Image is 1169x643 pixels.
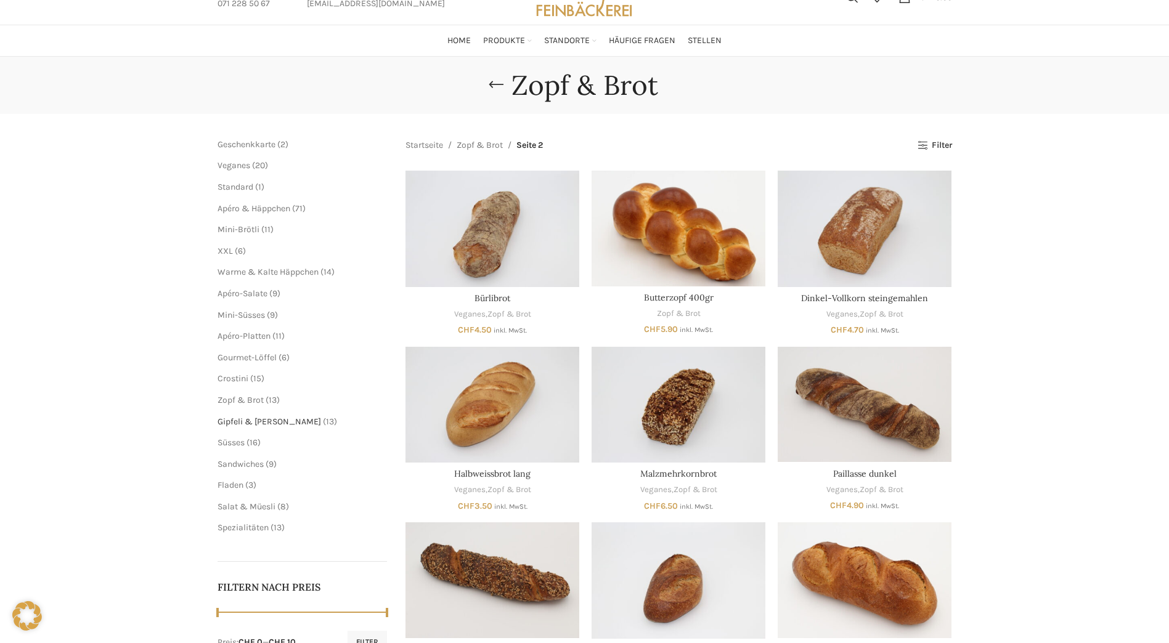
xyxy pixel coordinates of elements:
[481,73,511,97] a: Go back
[218,182,253,192] a: Standard
[280,501,286,512] span: 8
[778,171,951,286] a: Dinkel-Vollkorn steingemahlen
[592,171,765,286] a: Butterzopf 400gr
[609,35,675,47] span: Häufige Fragen
[483,28,532,53] a: Produkte
[826,484,858,496] a: Veganes
[778,522,951,638] a: Ruchbrot lang 500gr
[511,69,658,102] h1: Zopf & Brot
[218,288,267,299] a: Apéro-Salate
[830,500,847,511] span: CHF
[264,224,271,235] span: 11
[238,246,243,256] span: 6
[447,35,471,47] span: Home
[483,35,525,47] span: Produkte
[447,28,471,53] a: Home
[640,468,717,479] a: Malzmehrkornbrot
[458,501,475,511] span: CHF
[860,484,903,496] a: Zopf & Brot
[218,416,321,427] a: Gipfeli & [PERSON_NAME]
[218,459,264,469] a: Sandwiches
[640,484,672,496] a: Veganes
[644,324,661,334] span: CHF
[866,502,899,510] small: inkl. MwSt.
[280,139,285,150] span: 2
[253,373,261,384] span: 15
[688,28,722,53] a: Stellen
[218,395,264,405] a: Zopf & Brot
[218,139,275,150] a: Geschenkkarte
[282,352,287,363] span: 6
[778,347,951,463] a: Paillasse dunkel
[644,501,678,511] bdi: 6.50
[494,503,527,511] small: inkl. MwSt.
[324,267,332,277] span: 14
[680,326,713,334] small: inkl. MwSt.
[860,309,903,320] a: Zopf & Brot
[833,468,897,479] a: Paillasse dunkel
[592,484,765,496] div: ,
[458,501,492,511] bdi: 3.50
[218,267,319,277] a: Warme & Kalte Häppchen
[609,28,675,53] a: Häufige Fragen
[592,347,765,463] a: Malzmehrkornbrot
[454,309,486,320] a: Veganes
[688,35,722,47] span: Stellen
[475,293,510,304] a: Bürlibrot
[218,246,233,256] a: XXL
[487,309,531,320] a: Zopf & Brot
[644,292,714,303] a: Butterzopf 400gr
[218,373,248,384] a: Crostini
[458,325,492,335] bdi: 4.50
[405,484,579,496] div: ,
[218,352,277,363] a: Gourmet-Löffel
[255,160,265,171] span: 20
[269,395,277,405] span: 13
[494,326,527,334] small: inkl. MwSt.
[831,325,864,335] bdi: 4.70
[274,522,282,533] span: 13
[644,324,678,334] bdi: 5.90
[657,308,701,320] a: Zopf & Brot
[218,480,243,490] a: Fladen
[218,310,265,320] a: Mini-Süsses
[218,160,250,171] span: Veganes
[644,501,661,511] span: CHF
[218,331,271,341] a: Apéro-Platten
[680,503,713,511] small: inkl. MwSt.
[218,522,269,533] span: Spezialitäten
[405,347,579,463] a: Halbweissbrot lang
[830,500,864,511] bdi: 4.90
[218,203,290,214] span: Apéro & Häppchen
[405,171,579,286] a: Bürlibrot
[295,203,303,214] span: 71
[218,437,245,448] a: Süsses
[457,139,503,152] a: Zopf & Brot
[778,484,951,496] div: ,
[544,35,590,47] span: Standorte
[405,139,443,152] a: Startseite
[269,459,274,469] span: 9
[218,501,275,512] a: Salat & Müesli
[454,484,486,496] a: Veganes
[487,484,531,496] a: Zopf & Brot
[405,309,579,320] div: ,
[826,309,858,320] a: Veganes
[248,480,253,490] span: 3
[778,309,951,320] div: ,
[801,293,928,304] a: Dinkel-Vollkorn steingemahlen
[218,224,259,235] a: Mini-Brötli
